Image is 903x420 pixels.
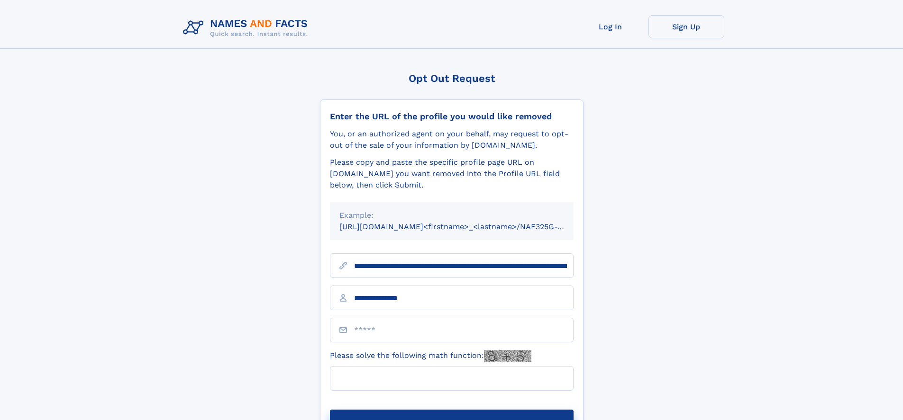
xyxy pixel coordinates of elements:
div: You, or an authorized agent on your behalf, may request to opt-out of the sale of your informatio... [330,128,574,151]
div: Enter the URL of the profile you would like removed [330,111,574,122]
small: [URL][DOMAIN_NAME]<firstname>_<lastname>/NAF325G-xxxxxxxx [339,222,592,231]
img: Logo Names and Facts [179,15,316,41]
a: Sign Up [648,15,724,38]
div: Example: [339,210,564,221]
div: Please copy and paste the specific profile page URL on [DOMAIN_NAME] you want removed into the Pr... [330,157,574,191]
div: Opt Out Request [320,72,584,84]
a: Log In [573,15,648,38]
label: Please solve the following math function: [330,350,531,362]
